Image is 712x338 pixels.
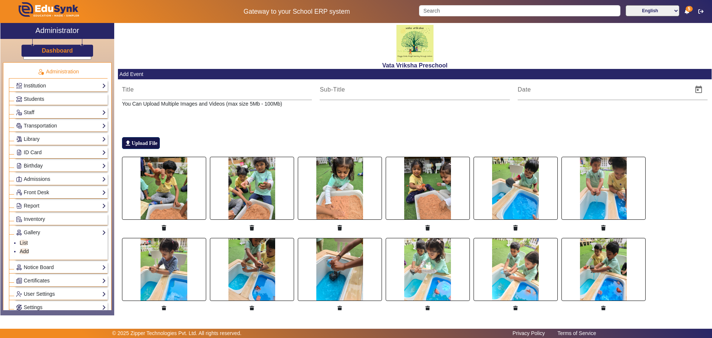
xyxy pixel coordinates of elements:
img: a5115f20-bb93-4492-a7f5-61be42ad2b89 [122,157,206,220]
span: Inventory [24,216,45,222]
input: Title [122,85,312,94]
img: 4a85b1f3-95df-4ad3-a234-7b7e56a545c9 [210,238,294,301]
h3: Dashboard [42,47,73,54]
mat-card-header: Add Event [118,69,712,79]
p: Administration [9,68,108,76]
a: Add [20,248,29,254]
a: Inventory [16,215,106,223]
input: Search [419,5,620,16]
img: 2de1b9ec-f5a1-4814-8051-d4e246d83ae7 [122,238,206,301]
img: Inventory.png [16,216,22,222]
img: 817d6453-c4a2-41f8-ac39-e8a470f27eea [396,25,434,62]
span: 5 [686,6,693,12]
img: 4ce80a5e-af6e-49cd-97e0-12cce3c5a8e6 [298,238,382,301]
mat-icon: file_upload [124,139,132,147]
a: List [20,240,28,246]
span: Students [24,96,44,102]
img: bee284d9-720b-4039-947f-f1e62834c665 [386,157,470,220]
a: Dashboard [42,47,73,54]
img: Students.png [16,96,22,102]
h2: Administrator [36,26,79,35]
img: 3720365a-1240-43c2-b49c-7c49c1c350d2 [474,238,558,301]
img: b94e539c-76e7-4c1a-b25c-aef7de028429 [210,157,294,220]
a: Students [16,95,106,103]
img: Administration.png [37,69,44,75]
a: Administrator [0,23,114,39]
p: © 2025 Zipper Technologies Pvt. Ltd. All rights reserved. [112,329,242,337]
img: 4d9e7c03-8987-41d3-b41f-1148caade632 [474,157,558,220]
a: Privacy Policy [509,328,548,338]
a: Terms of Service [554,328,600,338]
input: Sub-Title [320,85,510,94]
img: e2d9bd44-7ec4-4a2f-8907-388b4a7ec918 [386,238,470,301]
button: Open calendar [690,81,708,99]
img: f33c2a05-b71d-4b62-813f-cc6cd39331a9 [561,157,646,220]
h5: Gateway to your School ERP system [182,8,411,16]
input: Date [518,85,689,94]
p: You Can Upload Multiple Images and Videos (max size 5Mb - 100Mb) [122,100,708,108]
h2: Vata Vriksha Preschool [118,62,712,69]
img: c9c275ba-2521-4fbf-a889-c9aba4a168ad [561,238,646,301]
img: b39a11f2-83b5-4c7b-9584-c18b82ae40ce [298,157,382,220]
label: Upload File [122,137,160,149]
